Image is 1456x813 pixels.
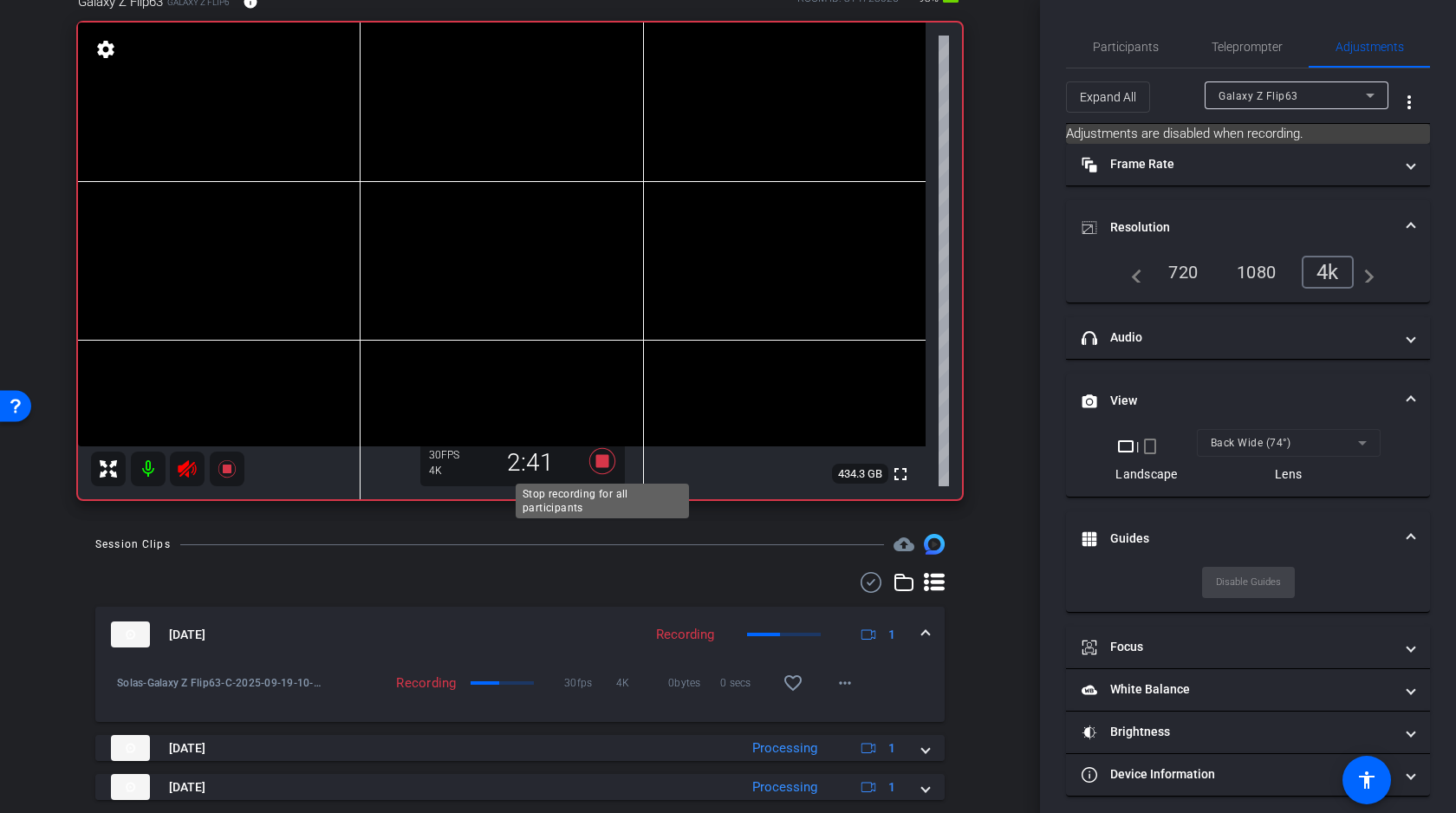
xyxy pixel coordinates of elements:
[94,39,118,60] mat-icon: settings
[441,449,459,461] span: FPS
[832,464,888,485] span: 434.3 GB
[516,484,689,518] div: Stop recording for all participants
[1115,465,1177,483] div: Landscape
[564,674,616,692] span: 30fps
[472,448,588,478] div: 2:41
[95,774,945,800] mat-expansion-panel-header: thumb-nail[DATE]Processing1
[1354,262,1375,283] mat-icon: navigate_next
[888,739,895,758] span: 1
[1399,92,1420,113] mat-icon: more_vert
[1093,41,1159,53] span: Participants
[1066,374,1430,429] mat-expansion-panel-header: View
[1066,712,1430,753] mat-expansion-panel-header: Brightness
[744,777,826,797] div: Processing
[1082,680,1394,699] mat-panel-title: White Balance
[117,674,322,692] span: Solas-Galaxy Z Flip63-C-2025-09-19-10-37-46-808-0
[1082,638,1394,656] mat-panel-title: Focus
[1082,392,1394,410] mat-panel-title: View
[1066,429,1430,497] div: View
[783,673,803,693] mat-icon: favorite_border
[95,662,945,722] div: thumb-nail[DATE]Recording1
[1066,317,1430,359] mat-expansion-panel-header: Audio
[429,464,472,478] div: 4K
[111,774,150,800] img: thumb-nail
[1212,41,1283,53] span: Teleprompter
[1066,144,1430,185] mat-expansion-panel-header: Frame Rate
[894,534,914,555] span: Destinations for your clips
[1066,256,1430,302] div: Resolution
[1219,90,1298,102] span: Galaxy Z Flip63
[1082,530,1394,548] mat-panel-title: Guides
[616,674,668,692] span: 4K
[1082,155,1394,173] mat-panel-title: Frame Rate
[95,607,945,662] mat-expansion-panel-header: thumb-nail[DATE]Recording1
[169,778,205,797] span: [DATE]
[1115,436,1177,457] div: |
[668,674,720,692] span: 0bytes
[647,625,723,645] div: Recording
[1066,124,1430,144] mat-card: Adjustments are disabled when recording.
[1066,567,1430,612] div: Guides
[1066,200,1430,256] mat-expansion-panel-header: Resolution
[1082,765,1394,784] mat-panel-title: Device Information
[720,674,772,692] span: 0 secs
[169,626,205,644] span: [DATE]
[111,621,150,647] img: thumb-nail
[429,448,472,462] div: 30
[322,674,465,692] div: Recording
[1066,511,1430,567] mat-expansion-panel-header: Guides
[744,738,826,758] div: Processing
[95,735,945,761] mat-expansion-panel-header: thumb-nail[DATE]Processing1
[924,534,945,555] img: Session clips
[888,626,895,644] span: 1
[1080,81,1136,114] span: Expand All
[111,735,150,761] img: thumb-nail
[1082,328,1394,347] mat-panel-title: Audio
[1388,81,1430,123] button: More Options for Adjustments Panel
[1356,770,1377,790] mat-icon: accessibility
[1121,262,1142,283] mat-icon: navigate_before
[1082,723,1394,741] mat-panel-title: Brightness
[888,778,895,797] span: 1
[1066,627,1430,668] mat-expansion-panel-header: Focus
[1066,81,1150,113] button: Expand All
[95,536,171,553] div: Session Clips
[169,739,205,758] span: [DATE]
[835,673,855,693] mat-icon: more_horiz
[1066,669,1430,711] mat-expansion-panel-header: White Balance
[1336,41,1404,53] span: Adjustments
[1066,754,1430,796] mat-expansion-panel-header: Device Information
[894,534,914,555] mat-icon: cloud_upload
[890,464,911,485] mat-icon: fullscreen
[1082,218,1394,237] mat-panel-title: Resolution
